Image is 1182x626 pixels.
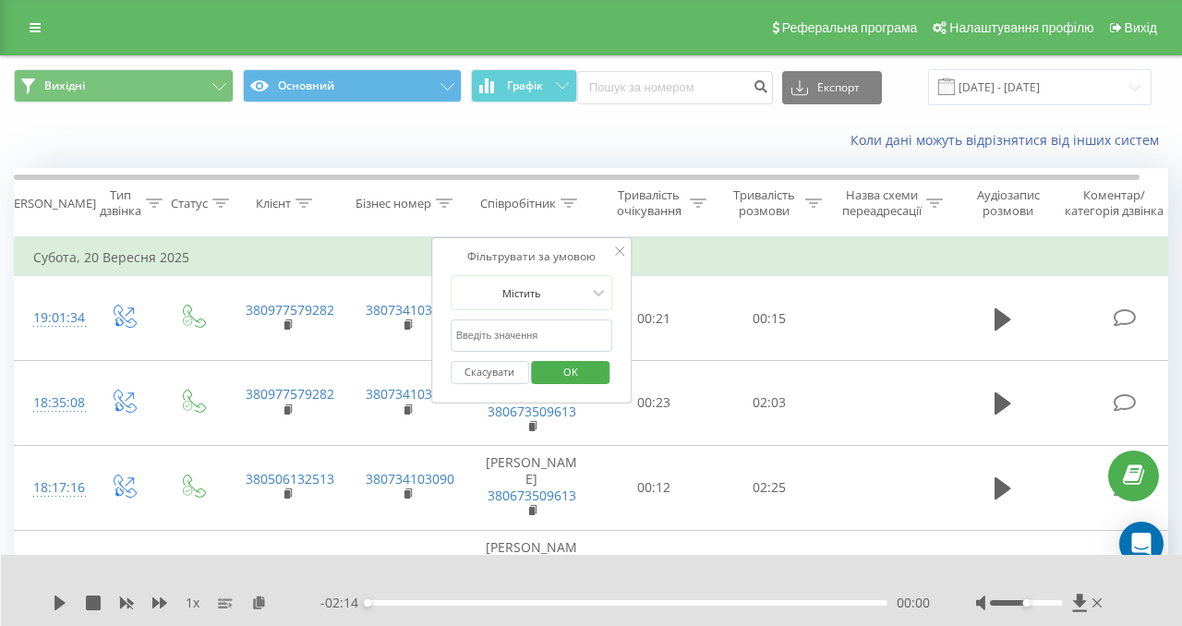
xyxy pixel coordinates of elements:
[100,187,141,219] div: Тип дзвінка
[1060,187,1168,219] div: Коментар/категорія дзвінка
[949,20,1093,35] span: Налаштування профілю
[246,301,334,319] a: 380977579282
[451,247,613,266] div: Фільтрувати за умовою
[597,276,712,361] td: 00:21
[850,131,1168,149] a: Коли дані можуть відрізнятися вiд інших систем
[712,276,827,361] td: 00:15
[171,196,208,211] div: Статус
[246,470,334,488] a: 380506132513
[480,196,556,211] div: Співробітник
[728,187,801,219] div: Тривалість розмови
[467,445,597,530] td: [PERSON_NAME]
[597,530,712,615] td: 00:43
[897,594,930,612] span: 00:00
[33,385,70,421] div: 18:35:08
[842,187,922,219] div: Назва схеми переадресації
[364,599,371,607] div: Accessibility label
[1125,20,1157,35] span: Вихід
[712,530,827,615] td: 00:00
[488,403,576,420] a: 380673509613
[507,79,543,92] span: Графік
[1119,522,1164,566] div: Open Intercom Messenger
[320,594,368,612] span: - 02:14
[532,361,610,384] button: OK
[612,187,685,219] div: Тривалість очікування
[243,69,463,102] button: Основний
[246,385,334,403] a: 380977579282
[545,357,597,386] span: OK
[366,470,454,488] a: 380734103090
[33,470,70,506] div: 18:17:16
[597,445,712,530] td: 00:12
[597,361,712,446] td: 00:23
[44,78,85,93] span: Вихідні
[471,69,577,102] button: Графік
[356,196,431,211] div: Бізнес номер
[963,187,1053,219] div: Аудіозапис розмови
[14,69,234,102] button: Вихідні
[451,319,613,352] input: Введіть значення
[3,196,96,211] div: [PERSON_NAME]
[577,71,773,104] input: Пошук за номером
[366,301,454,319] a: 380734103090
[467,530,597,615] td: [PERSON_NAME]
[712,445,827,530] td: 02:25
[488,487,576,504] a: 380673509613
[782,20,918,35] span: Реферальна програма
[1022,599,1030,607] div: Accessibility label
[712,361,827,446] td: 02:03
[186,594,199,612] span: 1 x
[33,300,70,336] div: 19:01:34
[256,196,291,211] div: Клієнт
[782,71,882,104] button: Експорт
[366,385,454,403] a: 380734103090
[451,361,529,384] button: Скасувати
